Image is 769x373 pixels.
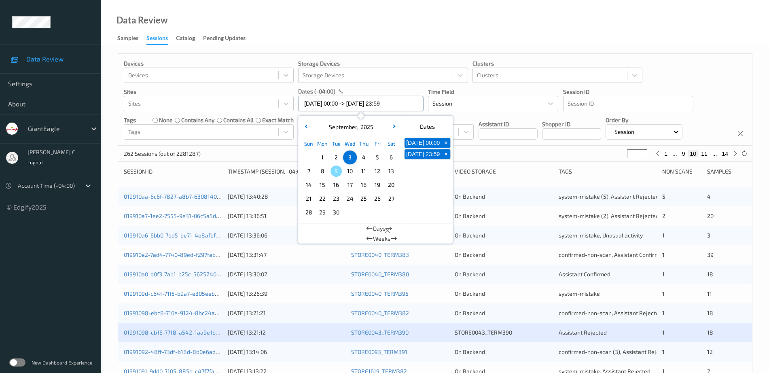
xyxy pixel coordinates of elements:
[329,137,343,150] div: Tue
[228,309,345,317] div: [DATE] 13:21:21
[176,34,195,44] div: Catalog
[351,290,409,297] a: STORE0040_TERM395
[344,193,356,204] span: 24
[384,178,398,192] div: Choose Saturday September 20 of 2025
[357,164,371,178] div: Choose Thursday September 11 of 2025
[358,152,369,163] span: 4
[559,167,657,176] div: Tags
[317,179,328,191] span: 15
[330,193,342,204] span: 23
[707,329,713,336] span: 18
[262,116,294,124] label: exact match
[302,164,316,178] div: Choose Sunday September 07 of 2025
[662,271,665,278] span: 1
[228,290,345,298] div: [DATE] 13:26:39
[371,192,384,206] div: Choose Friday September 26 of 2025
[330,207,342,218] span: 30
[662,348,665,355] span: 1
[357,192,371,206] div: Choose Thursday September 25 of 2025
[344,165,356,177] span: 10
[343,137,357,150] div: Wed
[710,150,720,157] button: ...
[606,116,682,124] p: Order By
[124,348,232,355] a: 01991092-48ff-73df-b18d-8b0e6ad9005b
[662,167,701,176] div: Non Scans
[707,348,713,355] span: 12
[228,193,345,201] div: [DATE] 13:40:28
[441,149,450,159] button: +
[707,290,712,297] span: 11
[124,193,233,200] a: 019910aa-6c6f-7827-a8b7-630814040578
[343,192,357,206] div: Choose Wednesday September 24 of 2025
[442,150,450,159] span: +
[343,150,357,164] div: Choose Wednesday September 03 of 2025
[559,232,643,239] span: system-mistake, Unusual activity
[662,193,665,200] span: 5
[228,231,345,239] div: [DATE] 13:36:06
[316,164,329,178] div: Choose Monday September 08 of 2025
[298,87,335,95] p: dates (-04:00)
[442,139,450,147] span: +
[357,137,371,150] div: Thu
[455,193,553,201] div: On Backend
[228,212,345,220] div: [DATE] 13:36:51
[386,193,397,204] span: 27
[428,88,558,96] p: Time Field
[146,34,168,45] div: Sessions
[302,206,316,219] div: Choose Sunday September 28 of 2025
[124,116,136,124] p: Tags
[670,150,680,157] button: ...
[472,59,642,68] p: Clusters
[559,290,600,297] span: system-mistake
[559,251,711,258] span: confirmed-non-scan, Assistant Confirmed, failed to recover
[117,33,146,44] a: Samples
[302,150,316,164] div: Choose Sunday August 31 of 2025
[316,178,329,192] div: Choose Monday September 15 of 2025
[384,150,398,164] div: Choose Saturday September 06 of 2025
[384,137,398,150] div: Sat
[357,178,371,192] div: Choose Thursday September 18 of 2025
[455,167,553,176] div: Video Storage
[302,192,316,206] div: Choose Sunday September 21 of 2025
[176,33,203,44] a: Catalog
[386,152,397,163] span: 6
[371,206,384,219] div: Choose Friday October 03 of 2025
[343,206,357,219] div: Choose Wednesday October 01 of 2025
[329,164,343,178] div: Choose Tuesday September 09 of 2025
[384,164,398,178] div: Choose Saturday September 13 of 2025
[223,116,254,124] label: contains all
[344,152,356,163] span: 3
[707,309,713,316] span: 18
[358,123,373,130] span: 2025
[405,149,441,159] button: [DATE] 23:59
[316,206,329,219] div: Choose Monday September 29 of 2025
[371,150,384,164] div: Choose Friday September 05 of 2025
[559,212,719,219] span: system-mistake (2), Assistant Rejected (2), Unusual activity (2)
[203,33,254,44] a: Pending Updates
[117,16,167,24] div: Data Review
[124,329,232,336] a: 01991098-cb16-7718-a542-1aa9e1b5a2e9
[372,152,383,163] span: 5
[402,119,453,134] div: Dates
[228,328,345,337] div: [DATE] 13:21:12
[124,232,232,239] a: 019910a6-6bb0-7bd5-be71-4e8afbf28142
[707,193,711,200] span: 4
[302,178,316,192] div: Choose Sunday September 14 of 2025
[371,164,384,178] div: Choose Friday September 12 of 2025
[612,128,637,136] p: Session
[373,235,390,243] span: Weeks
[707,212,714,219] span: 20
[662,150,670,157] button: 1
[303,193,314,204] span: 21
[386,165,397,177] span: 13
[384,206,398,219] div: Choose Saturday October 04 of 2025
[343,178,357,192] div: Choose Wednesday September 17 of 2025
[373,225,386,233] span: Days
[455,290,553,298] div: On Backend
[298,59,468,68] p: Storage Devices
[330,179,342,191] span: 16
[405,138,441,148] button: [DATE] 00:00
[303,207,314,218] span: 28
[329,150,343,164] div: Choose Tuesday September 02 of 2025
[707,251,714,258] span: 39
